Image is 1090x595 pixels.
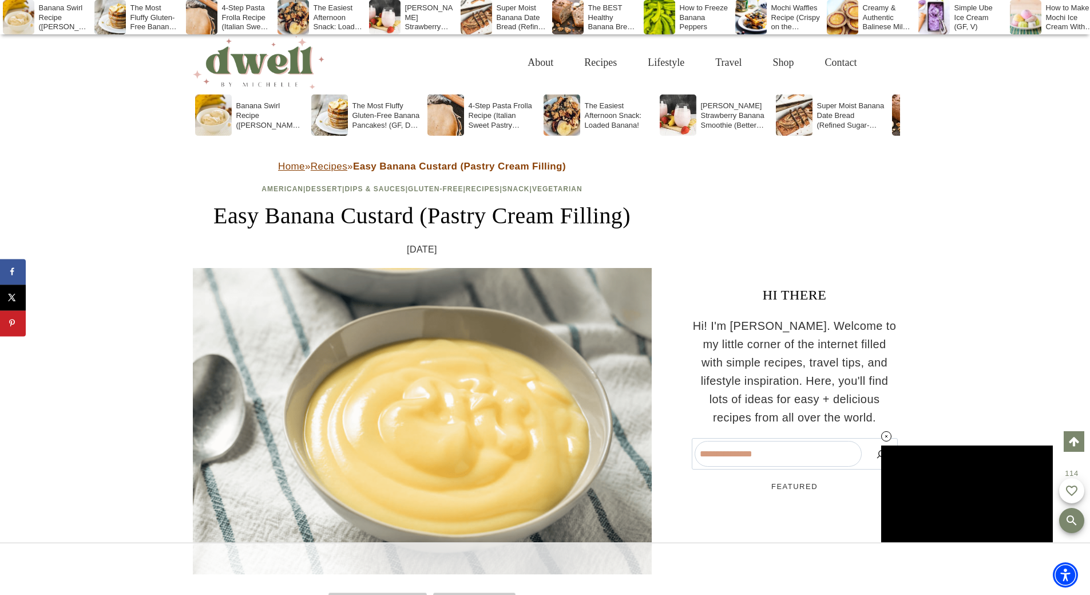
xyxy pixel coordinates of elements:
[794,186,795,187] iframe: Advertisement
[1064,431,1084,452] a: Scroll to top
[306,185,342,193] a: Dessert
[407,242,437,257] time: [DATE]
[278,161,305,172] a: Home
[344,185,405,193] a: Dips & Sauces
[692,285,898,305] h3: HI THERE
[569,44,632,81] a: Recipes
[261,185,303,193] a: American
[353,161,566,172] strong: Easy Banana Custard (Pastry Cream Filling)
[757,44,809,81] a: Shop
[692,317,898,427] p: Hi! I'm [PERSON_NAME]. Welcome to my little corner of the internet filled with simple recipes, tr...
[278,161,566,172] span: » »
[193,36,324,89] img: DWELL by michelle
[193,199,652,233] h1: Easy Banana Custard (Pastry Cream Filling)
[512,44,569,81] a: About
[454,555,637,584] iframe: Advertisement
[466,185,500,193] a: Recipes
[502,185,530,193] a: Snack
[532,185,582,193] a: Vegetarian
[700,44,757,81] a: Travel
[692,481,898,492] h5: FEATURED
[1053,562,1078,588] div: Accessibility Menu
[261,185,582,193] span: | | | | | |
[311,161,347,172] a: Recipes
[193,268,652,574] img: banana custard recipe in bowl
[512,44,872,81] nav: Primary Navigation
[408,185,463,193] a: Gluten-Free
[632,44,700,81] a: Lifestyle
[810,44,873,81] a: Contact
